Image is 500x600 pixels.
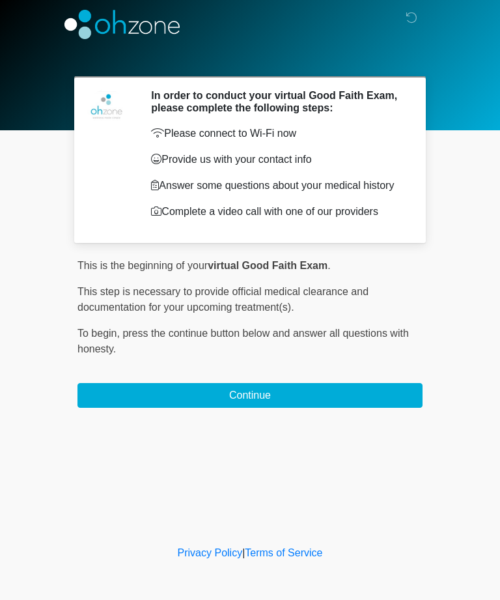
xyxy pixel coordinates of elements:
[242,547,245,558] a: |
[245,547,322,558] a: Terms of Service
[208,260,327,271] strong: virtual Good Faith Exam
[327,260,330,271] span: .
[178,547,243,558] a: Privacy Policy
[151,204,403,220] p: Complete a video call with one of our providers
[151,152,403,167] p: Provide us with your contact info
[64,10,180,39] img: OhZone Clinics Logo
[77,328,409,354] span: press the continue button below and answer all questions with honesty.
[77,383,423,408] button: Continue
[151,126,403,141] p: Please connect to Wi-Fi now
[68,47,432,71] h1: ‎ ‎ ‎ ‎
[77,328,122,339] span: To begin,
[151,89,403,114] h2: In order to conduct your virtual Good Faith Exam, please complete the following steps:
[77,260,208,271] span: This is the beginning of your
[87,89,126,128] img: Agent Avatar
[77,286,368,313] span: This step is necessary to provide official medical clearance and documentation for your upcoming ...
[151,178,403,193] p: Answer some questions about your medical history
